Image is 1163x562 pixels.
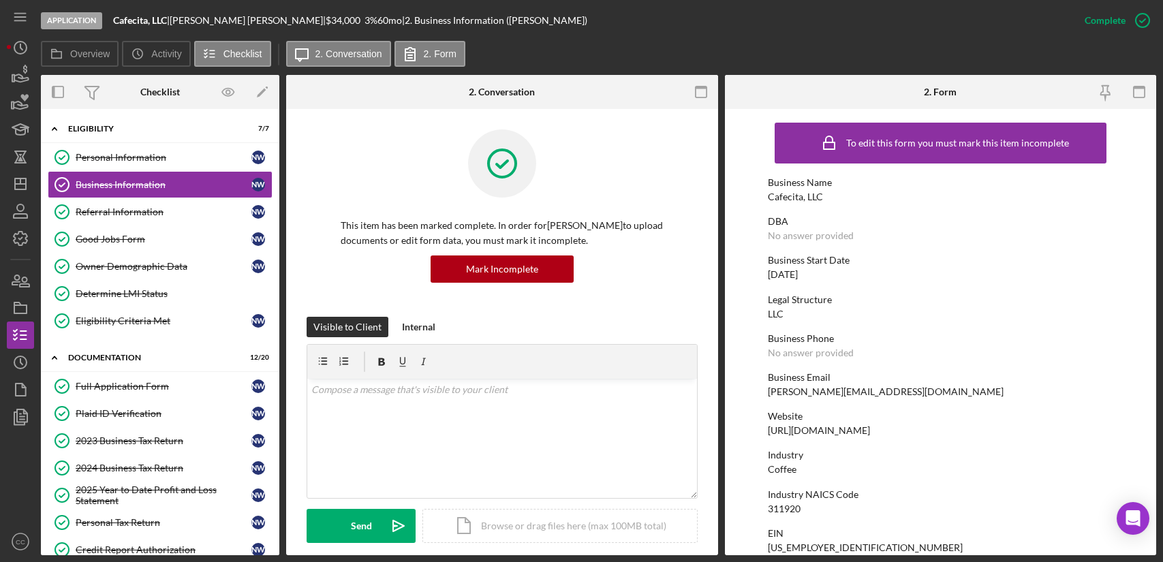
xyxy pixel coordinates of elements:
div: Documentation [68,354,235,362]
div: Cafecita, LLC [768,191,823,202]
div: Business Information [76,179,251,190]
div: N W [251,488,265,502]
div: Determine LMI Status [76,288,272,299]
a: Full Application FormNW [48,373,273,400]
button: Checklist [194,41,271,67]
div: Industry NAICS Code [768,489,1113,500]
div: N W [251,434,265,448]
b: Cafecita, LLC [113,14,167,26]
div: Owner Demographic Data [76,261,251,272]
a: Plaid ID VerificationNW [48,400,273,427]
div: Industry [768,450,1113,460]
div: N W [251,151,265,164]
div: Good Jobs Form [76,234,251,245]
button: Complete [1071,7,1156,34]
button: 2. Form [394,41,465,67]
div: Credit Report Authorization [76,544,251,555]
div: Visible to Client [313,317,382,337]
div: Eligibility [68,125,235,133]
div: Legal Structure [768,294,1113,305]
div: [URL][DOMAIN_NAME] [768,425,870,436]
div: N W [251,178,265,191]
div: N W [251,543,265,557]
a: Eligibility Criteria MetNW [48,307,273,334]
button: Send [307,509,416,543]
div: DBA [768,216,1113,227]
div: Business Email [768,372,1113,383]
div: N W [251,407,265,420]
div: Checklist [140,87,180,97]
button: Internal [395,317,442,337]
div: 2023 Business Tax Return [76,435,251,446]
label: 2. Form [424,48,456,59]
div: Personal Tax Return [76,517,251,528]
div: Business Start Date [768,255,1113,266]
a: Personal InformationNW [48,144,273,171]
div: [DATE] [768,269,798,280]
div: Full Application Form [76,381,251,392]
div: N W [251,314,265,328]
div: [US_EMPLOYER_IDENTIFICATION_NUMBER] [768,542,963,553]
div: [PERSON_NAME] [PERSON_NAME] | [170,15,326,26]
div: Open Intercom Messenger [1117,502,1149,535]
p: This item has been marked complete. In order for [PERSON_NAME] to upload documents or edit form d... [341,218,664,249]
div: N W [251,232,265,246]
div: LLC [768,309,784,319]
button: CC [7,528,34,555]
span: $34,000 [326,14,360,26]
div: | 2. Business Information ([PERSON_NAME]) [402,15,587,26]
div: [PERSON_NAME][EMAIL_ADDRESS][DOMAIN_NAME] [768,386,1004,397]
div: EIN [768,528,1113,539]
div: N W [251,260,265,273]
label: Overview [70,48,110,59]
div: Coffee [768,464,796,475]
button: Activity [122,41,190,67]
div: Eligibility Criteria Met [76,315,251,326]
label: Checklist [223,48,262,59]
button: 2. Conversation [286,41,391,67]
a: Determine LMI Status [48,280,273,307]
div: Complete [1085,7,1126,34]
a: Personal Tax ReturnNW [48,509,273,536]
a: 2024 Business Tax ReturnNW [48,454,273,482]
div: Referral Information [76,206,251,217]
div: 2025 Year to Date Profit and Loss Statement [76,484,251,506]
div: Send [351,509,372,543]
div: | [113,15,170,26]
div: 311920 [768,503,801,514]
div: Application [41,12,102,29]
label: 2. Conversation [315,48,382,59]
button: Visible to Client [307,317,388,337]
div: 60 mo [377,15,402,26]
a: 2025 Year to Date Profit and Loss StatementNW [48,482,273,509]
div: Website [768,411,1113,422]
a: Owner Demographic DataNW [48,253,273,280]
div: No answer provided [768,230,854,241]
div: N W [251,516,265,529]
label: Activity [151,48,181,59]
button: Overview [41,41,119,67]
button: Mark Incomplete [431,255,574,283]
div: Business Name [768,177,1113,188]
text: CC [16,538,25,546]
div: N W [251,379,265,393]
a: Referral InformationNW [48,198,273,225]
div: N W [251,461,265,475]
div: Internal [402,317,435,337]
div: 2024 Business Tax Return [76,463,251,473]
a: Good Jobs FormNW [48,225,273,253]
a: Business InformationNW [48,171,273,198]
div: 2. Form [924,87,957,97]
div: Plaid ID Verification [76,408,251,419]
div: Personal Information [76,152,251,163]
div: 12 / 20 [245,354,269,362]
div: No answer provided [768,347,854,358]
div: Mark Incomplete [466,255,538,283]
div: N W [251,205,265,219]
div: 7 / 7 [245,125,269,133]
div: 3 % [365,15,377,26]
div: Business Phone [768,333,1113,344]
div: To edit this form you must mark this item incomplete [846,138,1069,149]
div: 2. Conversation [469,87,535,97]
a: 2023 Business Tax ReturnNW [48,427,273,454]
